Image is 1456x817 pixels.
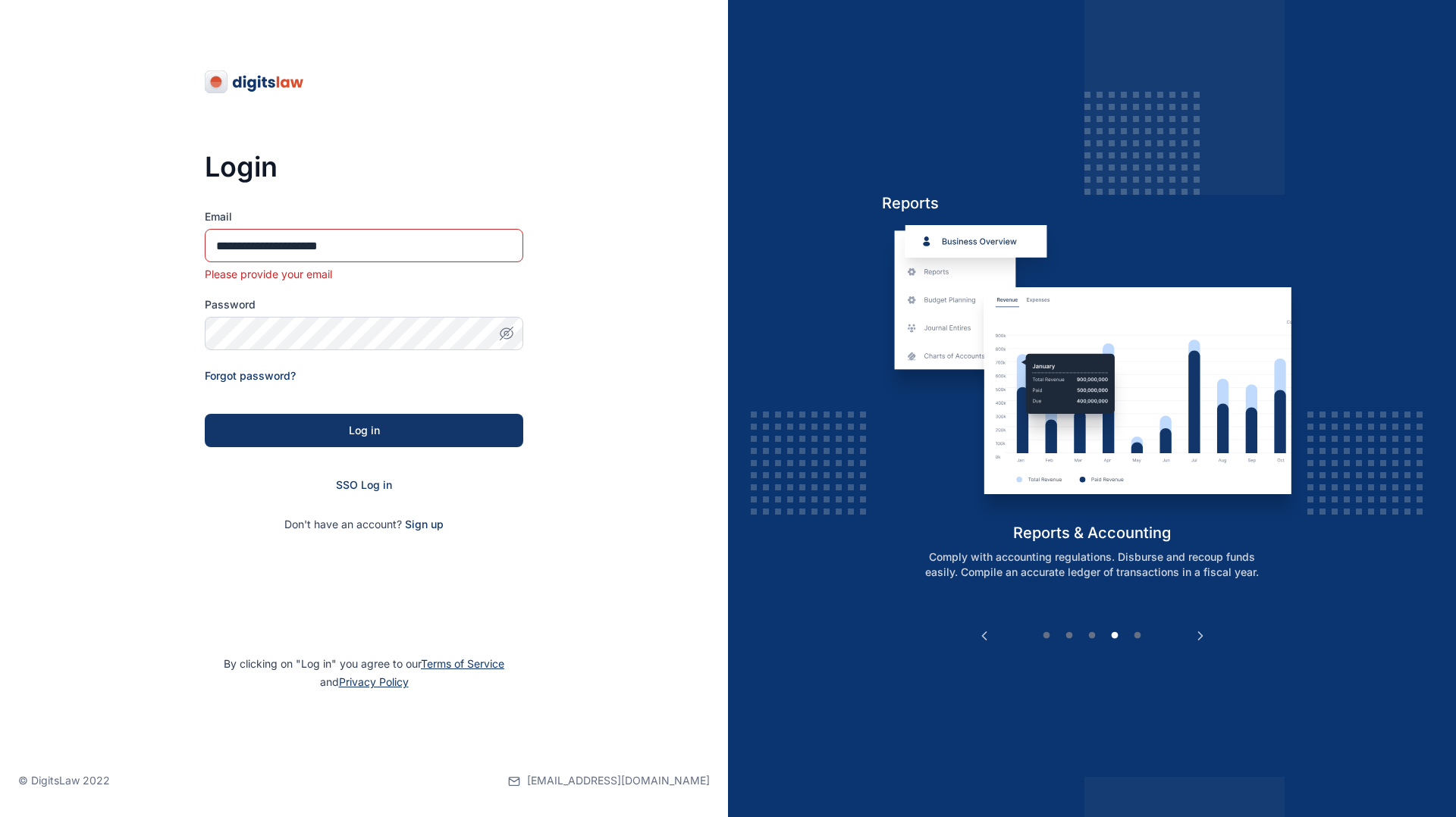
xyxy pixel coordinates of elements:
button: 2 [1062,628,1077,643]
h5: reports & accounting [882,522,1303,543]
button: 3 [1084,628,1100,643]
button: 5 [1130,628,1145,643]
img: digitslaw-logo [205,70,305,94]
button: Log in [205,414,523,447]
a: Privacy Policy [339,675,409,688]
p: Don't have an account? [205,517,523,532]
h5: Reports [882,193,1303,214]
p: By clicking on "Log in" you agree to our [18,655,710,691]
button: Previous [977,628,992,643]
p: Comply with accounting regulations. Disburse and recoup funds easily. Compile an accurate ledger ... [898,549,1286,580]
span: and [320,675,409,688]
p: © DigitsLaw 2022 [18,773,110,788]
a: [EMAIL_ADDRESS][DOMAIN_NAME] [508,744,710,817]
h3: Login [205,152,523,182]
span: Sign up [405,517,444,532]
button: Next [1193,628,1208,643]
span: [EMAIL_ADDRESS][DOMAIN_NAME] [527,773,710,788]
a: SSO Log in [336,478,392,491]
div: Please provide your email [205,267,523,282]
button: 1 [1039,628,1054,643]
label: Password [205,297,523,312]
a: Forgot password? [205,369,296,382]
img: reports-and-accounting [882,225,1303,522]
a: Sign up [405,518,444,531]
a: Terms of Service [421,657,504,670]
label: Email [205,209,523,224]
div: Log in [229,423,499,438]
button: 4 [1107,628,1122,643]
